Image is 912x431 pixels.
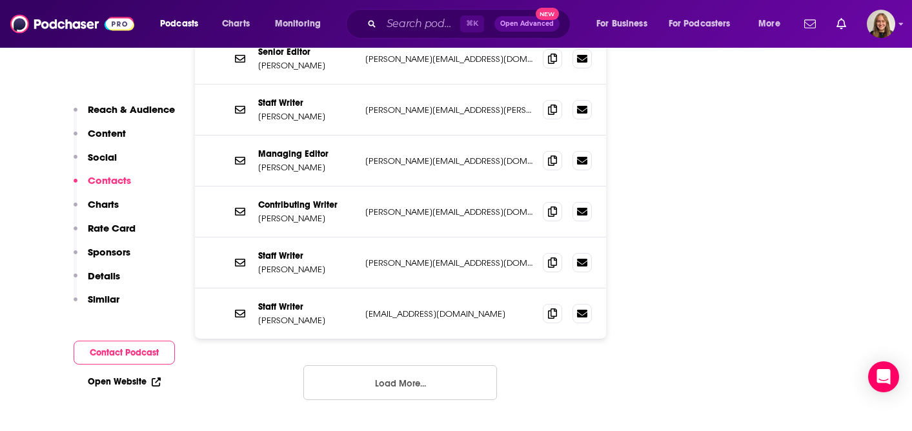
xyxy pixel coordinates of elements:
span: Charts [222,15,250,33]
button: open menu [587,14,664,34]
p: Staff Writer [258,97,355,108]
p: Contacts [88,174,131,186]
img: User Profile [867,10,895,38]
p: Contributing Writer [258,199,355,210]
span: Podcasts [160,15,198,33]
button: open menu [660,14,749,34]
a: Show notifications dropdown [831,13,851,35]
button: Open AdvancedNew [494,16,560,32]
p: [PERSON_NAME][EMAIL_ADDRESS][DOMAIN_NAME] [365,206,533,217]
p: [PERSON_NAME] [258,264,355,275]
span: For Podcasters [669,15,731,33]
p: Social [88,151,117,163]
p: [PERSON_NAME] [258,213,355,224]
button: Content [74,127,126,151]
span: New [536,8,559,20]
span: ⌘ K [460,15,484,32]
a: Open Website [88,376,161,387]
div: Search podcasts, credits, & more... [358,9,583,39]
p: Staff Writer [258,301,355,312]
button: open menu [151,14,215,34]
span: Open Advanced [500,21,554,27]
p: Staff Writer [258,250,355,261]
p: Charts [88,198,119,210]
p: Senior Editor [258,46,355,57]
p: Managing Editor [258,148,355,159]
button: Show profile menu [867,10,895,38]
p: [PERSON_NAME][EMAIL_ADDRESS][DOMAIN_NAME] [365,54,533,65]
p: [PERSON_NAME][EMAIL_ADDRESS][DOMAIN_NAME] [365,155,533,166]
button: Similar [74,293,119,317]
span: Logged in as ewalper [867,10,895,38]
button: Rate Card [74,222,136,246]
p: Reach & Audience [88,103,175,115]
button: open menu [266,14,338,34]
p: Rate Card [88,222,136,234]
button: Contact Podcast [74,341,175,365]
a: Show notifications dropdown [799,13,821,35]
button: Contacts [74,174,131,198]
p: Similar [88,293,119,305]
button: Charts [74,198,119,222]
p: [PERSON_NAME] [258,60,355,71]
button: Reach & Audience [74,103,175,127]
p: [PERSON_NAME][EMAIL_ADDRESS][PERSON_NAME][DOMAIN_NAME] [365,105,533,115]
button: open menu [749,14,796,34]
span: Monitoring [275,15,321,33]
p: Sponsors [88,246,130,258]
p: [PERSON_NAME] [258,111,355,122]
button: Details [74,270,120,294]
span: More [758,15,780,33]
div: Open Intercom Messenger [868,361,899,392]
button: Social [74,151,117,175]
button: Sponsors [74,246,130,270]
img: Podchaser - Follow, Share and Rate Podcasts [10,12,134,36]
a: Charts [214,14,258,34]
p: [EMAIL_ADDRESS][DOMAIN_NAME] [365,308,533,319]
span: For Business [596,15,647,33]
p: Content [88,127,126,139]
p: [PERSON_NAME][EMAIL_ADDRESS][DOMAIN_NAME] [365,257,533,268]
p: [PERSON_NAME] [258,162,355,173]
p: [PERSON_NAME] [258,315,355,326]
input: Search podcasts, credits, & more... [381,14,460,34]
p: Details [88,270,120,282]
button: Load More... [303,365,497,400]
